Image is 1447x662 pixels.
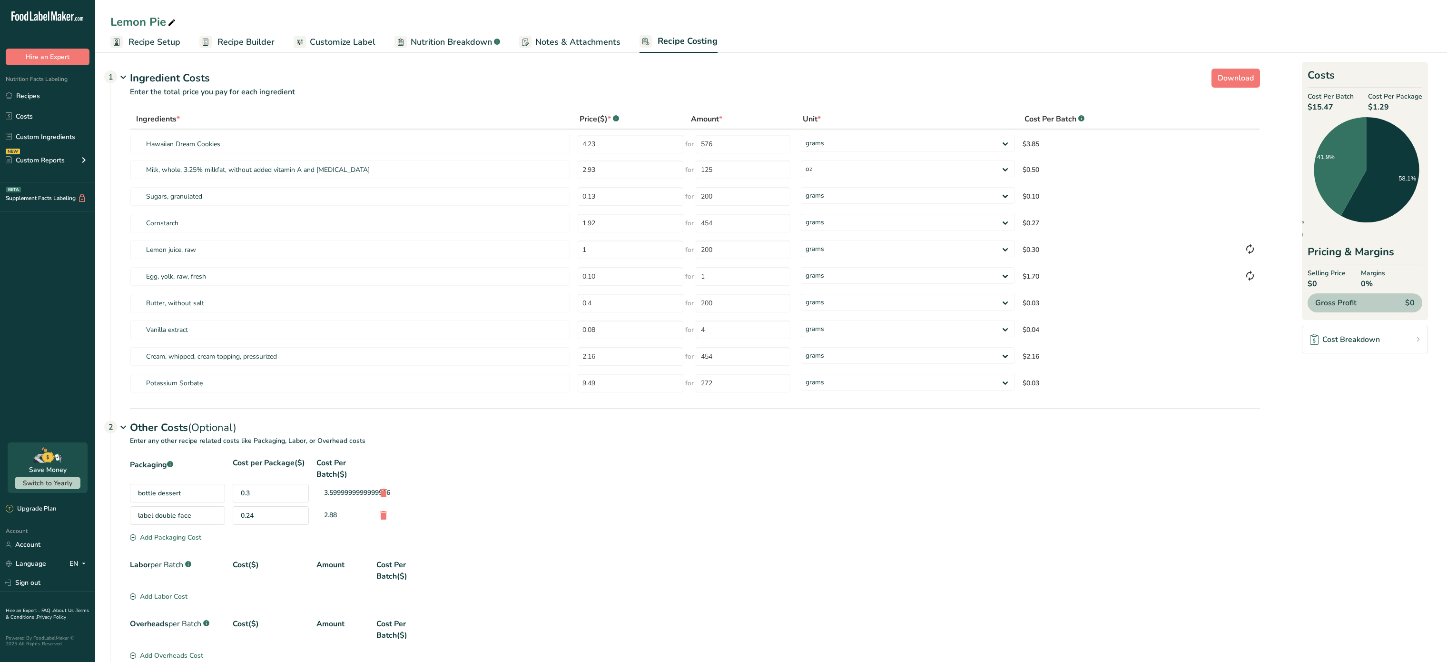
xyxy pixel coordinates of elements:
[394,31,500,53] a: Nutrition Breakdown
[1308,278,1346,290] span: $0
[580,113,619,125] div: Price($)
[1308,91,1354,101] span: Cost Per Batch
[685,325,694,335] span: for
[6,504,56,514] div: Upgrade Plan
[640,30,718,53] a: Recipe Costing
[130,506,225,525] div: label double face
[130,651,203,661] div: Add Overheads Cost
[6,635,89,647] div: Powered By FoodLabelMaker © 2025 All Rights Reserved
[519,31,620,53] a: Notes & Attachments
[130,618,225,641] div: Overheads
[233,618,309,641] div: Cost($)
[110,31,180,53] a: Recipe Setup
[316,484,369,502] div: 3.5999999999999996
[217,36,275,49] span: Recipe Builder
[41,607,53,614] a: FAQ .
[316,506,369,524] div: 2.88
[130,532,201,542] div: Add Packaging Cost
[37,614,66,621] a: Privacy Policy
[685,298,694,308] span: for
[1361,278,1385,290] span: 0%
[53,607,76,614] a: About Us .
[15,477,80,489] button: Switch to Yearly
[168,619,201,629] span: per Batch
[1024,113,1076,125] span: Cost Per Batch
[69,558,89,570] div: EN
[1218,72,1254,84] span: Download
[6,149,20,154] div: NEW
[23,479,72,488] span: Switch to Yearly
[1308,101,1354,113] span: $15.47
[1019,183,1240,210] td: $0.10
[233,506,309,525] div: 0.24
[1211,69,1260,88] button: Download
[294,31,375,53] a: Customize Label
[1019,343,1240,370] td: $2.16
[685,351,694,361] span: for
[104,70,117,83] div: 1
[411,36,492,49] span: Nutrition Breakdown
[316,457,369,480] div: Cost Per Batch($)
[316,618,369,641] div: Amount
[136,113,180,125] span: Ingredients
[1308,244,1422,264] div: Pricing & Margins
[104,421,117,433] div: 2
[376,618,429,641] div: Cost Per Batch($)
[685,378,694,388] span: for
[6,187,21,192] div: BETA
[6,607,89,621] a: Terms & Conditions .
[685,165,694,175] span: for
[1361,268,1385,278] span: Margins
[130,457,225,480] div: Packaging
[1368,101,1422,113] span: $1.29
[1308,268,1346,278] span: Selling Price
[6,607,39,614] a: Hire an Expert .
[6,555,46,572] a: Language
[685,271,694,281] span: for
[29,465,67,475] div: Save Money
[1019,290,1240,316] td: $0.03
[111,436,1260,457] p: Enter any other recipe related costs like Packaging, Labor, or Overhead costs
[188,421,236,435] span: (Optional)
[1415,630,1437,652] iframe: Intercom live chat
[111,86,1260,109] p: Enter the total price you pay for each ingredient
[1019,263,1240,290] td: $1.70
[685,218,694,228] span: for
[130,408,1260,436] div: Other Costs
[6,155,65,165] div: Custom Reports
[535,36,620,49] span: Notes & Attachments
[150,560,183,570] span: per Batch
[1019,130,1240,156] td: $3.85
[376,559,429,582] div: Cost Per Batch($)
[803,113,821,125] span: Unit
[130,559,225,582] div: Labor
[685,139,694,149] span: for
[128,36,180,49] span: Recipe Setup
[1019,156,1240,183] td: $0.50
[233,484,309,502] div: 0.3
[1315,297,1357,309] span: Gross Profit
[1019,236,1240,263] td: $0.30
[6,49,89,65] button: Hire an Expert
[1302,326,1428,353] a: Cost Breakdown
[310,36,375,49] span: Customize Label
[1019,370,1240,396] td: $0.03
[233,457,309,480] div: Cost per Package($)
[1019,210,1240,236] td: $0.27
[1405,297,1415,309] span: $0
[1368,91,1422,101] span: Cost Per Package
[110,13,177,30] div: Lemon Pie
[1019,316,1240,343] td: $0.04
[199,31,275,53] a: Recipe Builder
[685,245,694,255] span: for
[316,559,369,582] div: Amount
[1308,68,1422,88] h2: Costs
[130,70,1260,86] div: Ingredient Costs
[685,191,694,201] span: for
[233,559,309,582] div: Cost($)
[130,484,225,502] div: bottle dessert
[691,113,722,125] span: Amount
[658,35,718,48] span: Recipe Costing
[1276,220,1304,224] span: Ingredients
[130,592,187,602] div: Add Labor Cost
